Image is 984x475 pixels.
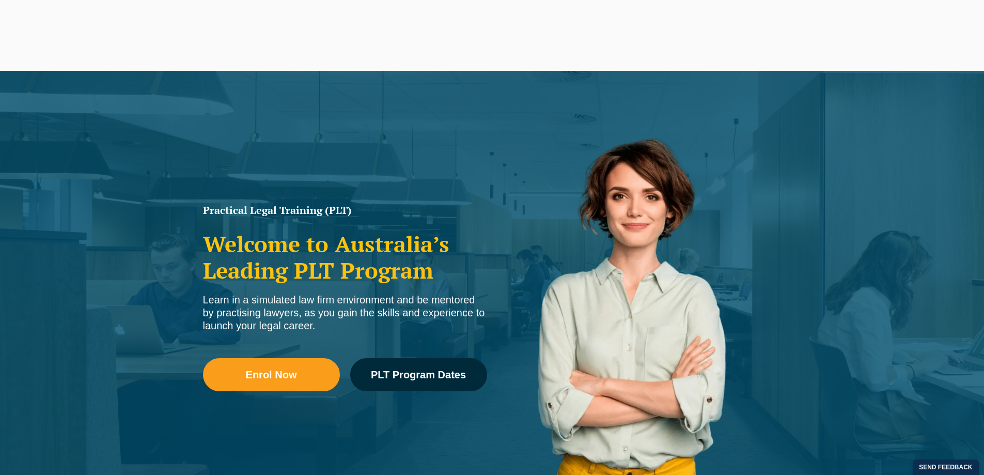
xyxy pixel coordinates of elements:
a: PLT Program Dates [350,358,487,391]
span: PLT Program Dates [371,370,466,380]
span: Enrol Now [246,370,297,380]
div: Learn in a simulated law firm environment and be mentored by practising lawyers, as you gain the ... [203,294,487,332]
h2: Welcome to Australia’s Leading PLT Program [203,231,487,283]
a: Enrol Now [203,358,340,391]
h1: Practical Legal Training (PLT) [203,205,487,216]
